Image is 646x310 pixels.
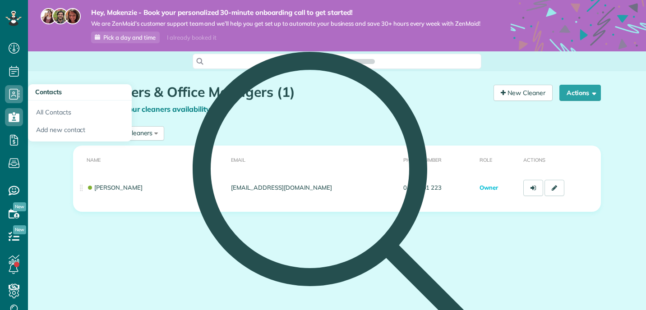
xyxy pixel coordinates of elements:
[103,34,156,41] span: Pick a day and time
[520,146,601,173] th: Actions
[41,8,57,24] img: maria-72a9807cf96188c08ef61303f053569d2e2a8a1cde33d635c8a3ac13582a053d.jpg
[161,32,221,43] div: I already booked it
[73,146,227,173] th: Name
[494,85,553,101] a: New Cleaner
[91,20,480,27] span: We are ZenMaid’s customer support team and we’ll help you get set up to automate your business an...
[91,32,160,43] a: Pick a day and time
[13,202,26,211] span: New
[73,105,210,114] a: NEW! Manage your cleaners availability
[28,100,132,121] a: All Contacts
[52,8,69,24] img: jorge-587dff0eeaa6aab1f244e6dc62b8924c3b6ad411094392a53c71c6c4a576187d.jpg
[476,146,520,173] th: Role
[480,184,498,191] span: Owner
[559,85,601,101] button: Actions
[91,8,480,17] strong: Hey, Makenzie - Book your personalized 30-minute onboarding call to get started!
[28,121,132,142] a: Add new contact
[35,88,62,96] span: Contacts
[65,8,81,24] img: michelle-19f622bdf1676172e81f8f8fba1fb50e276960ebfe0243fe18214015130c80e4.jpg
[13,225,26,234] span: New
[87,184,143,191] a: [PERSON_NAME]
